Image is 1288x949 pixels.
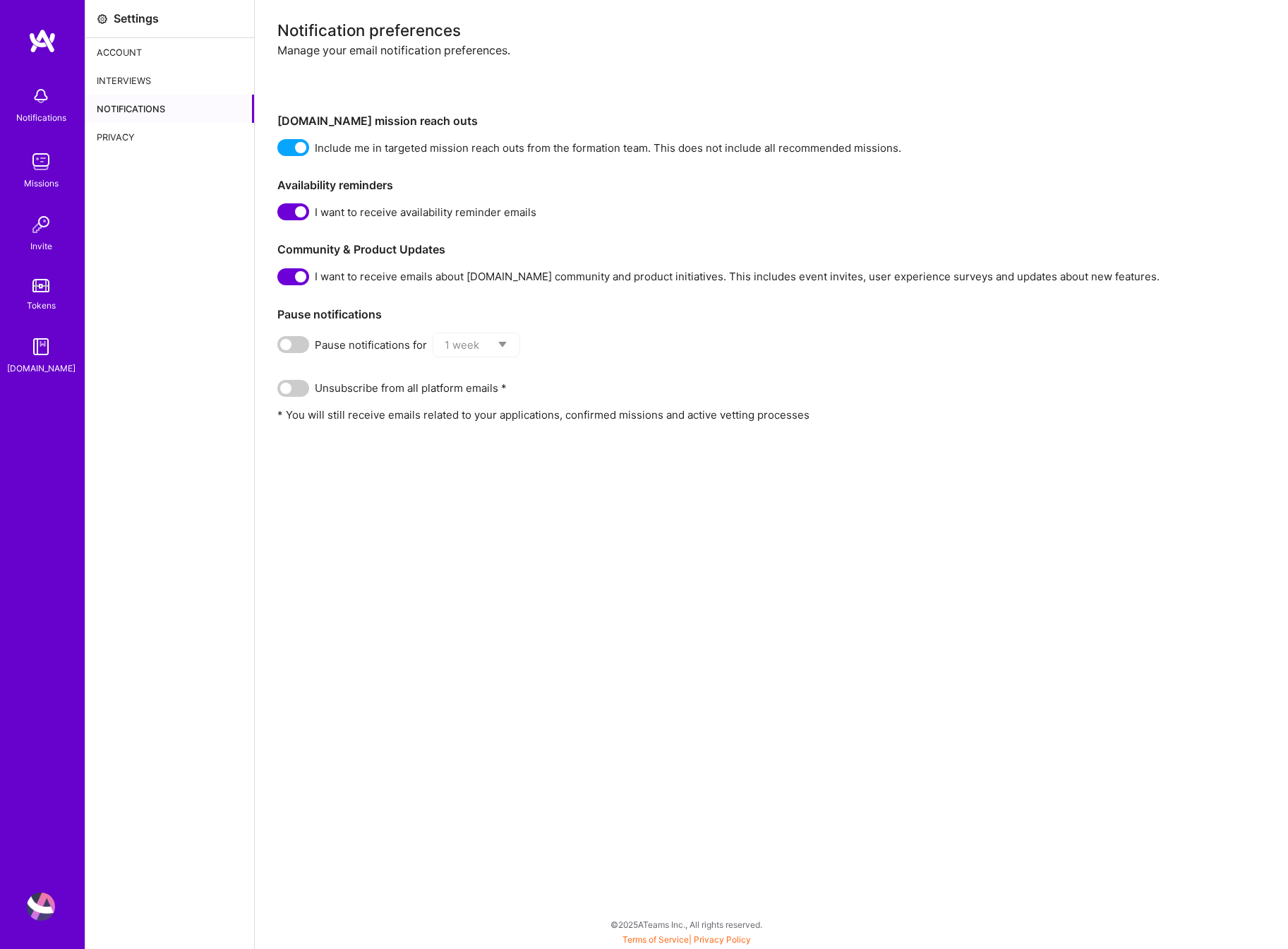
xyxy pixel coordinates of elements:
div: © 2025 ATeams Inc., All rights reserved. [85,907,1288,942]
img: User Avatar [27,893,55,921]
div: Account [85,38,254,66]
div: [DOMAIN_NAME] [7,361,76,376]
span: Unsubscribe from all platform emails * [315,381,507,395]
a: Privacy Policy [694,934,751,945]
img: guide book [27,333,55,361]
span: Pause notifications for [315,338,427,352]
div: Notification preferences [277,23,1265,37]
span: I want to receive availability reminder emails [315,205,536,220]
img: bell [27,82,55,110]
div: Invite [30,239,52,253]
a: Terms of Service [622,934,689,945]
h3: Pause notifications [277,308,1265,321]
span: Include me in targeted mission reach outs from the formation team. This does not include all reco... [315,141,901,155]
i: icon Settings [97,13,108,25]
h3: Community & Product Updates [277,243,1265,256]
div: Missions [24,176,59,191]
h3: Availability reminders [277,179,1265,192]
div: Manage your email notification preferences. [277,43,1265,103]
div: Notifications [85,95,254,123]
h3: [DOMAIN_NAME] mission reach outs [277,114,1265,128]
img: teamwork [27,148,55,176]
span: I want to receive emails about [DOMAIN_NAME] community and product initiatives. This includes eve... [315,269,1160,284]
div: Tokens [27,298,56,313]
span: | [622,934,751,945]
div: Interviews [85,66,254,95]
div: Settings [114,11,159,26]
img: logo [28,28,56,54]
p: * You will still receive emails related to your applications, confirmed missions and active vetti... [277,407,1265,422]
img: tokens [32,279,49,292]
img: Invite [27,210,55,239]
div: Privacy [85,123,254,151]
div: Notifications [16,110,66,125]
